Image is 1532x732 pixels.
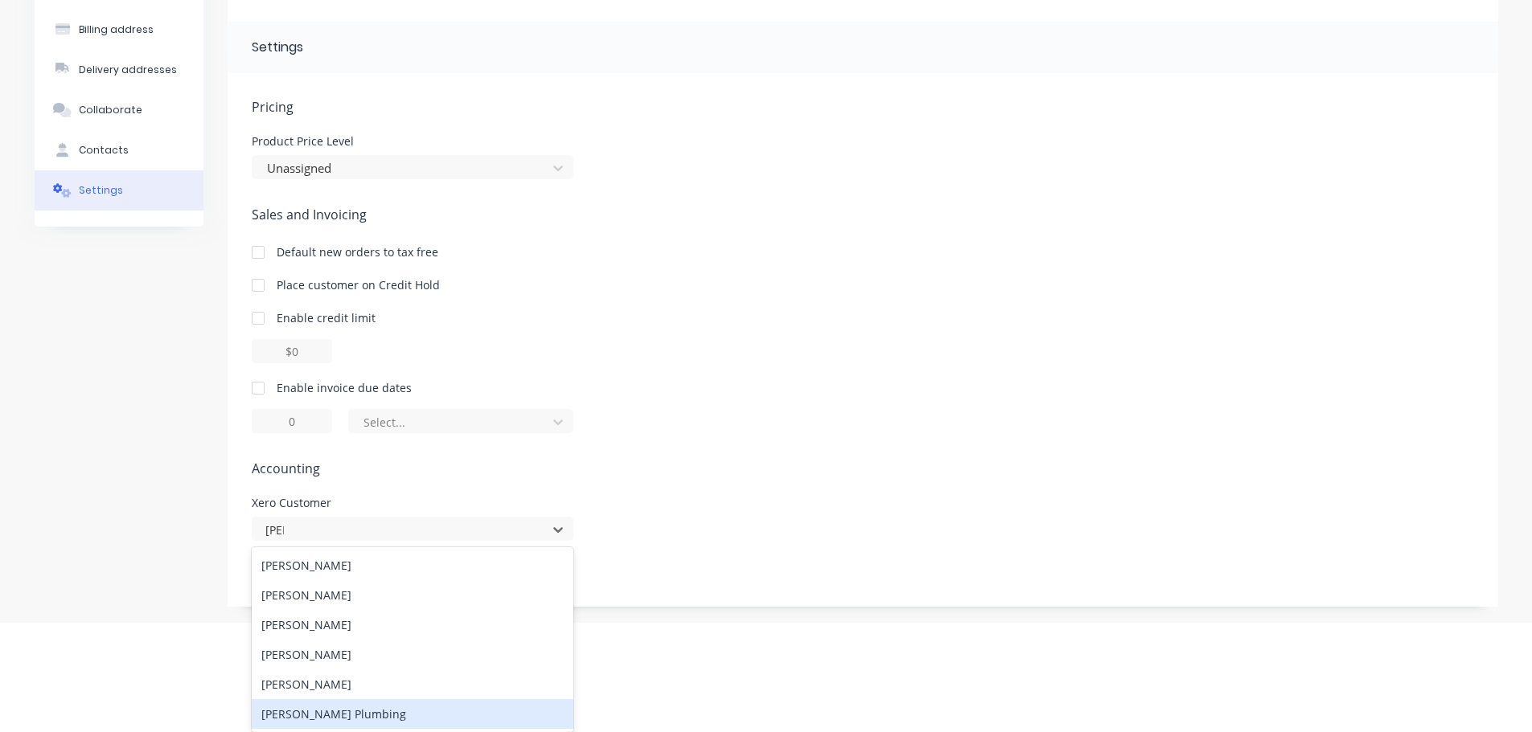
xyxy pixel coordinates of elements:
div: Delivery addresses [79,63,177,77]
span: Sales and Invoicing [252,205,1474,224]
div: [PERSON_NAME] [252,640,573,669]
button: Delivery addresses [35,50,203,90]
button: Collaborate [35,90,203,130]
div: Settings [252,38,303,57]
div: [PERSON_NAME] [252,580,573,610]
span: Accounting [252,459,1474,478]
div: Enable credit limit [277,309,376,326]
div: Contacts [79,143,129,157]
div: Collaborate [79,103,142,117]
div: [PERSON_NAME] [252,610,573,640]
div: Default new orders to tax free [277,243,438,260]
div: [PERSON_NAME] [252,550,573,580]
button: Settings [35,170,203,211]
button: Contacts [35,130,203,170]
input: 0 [252,409,332,433]
div: [PERSON_NAME] [252,669,573,699]
div: Select... [363,414,537,431]
div: Xero Customer [252,497,573,509]
span: Pricing [252,97,1474,117]
div: Enable invoice due dates [277,379,412,396]
div: Place customer on Credit Hold [277,276,440,293]
div: [PERSON_NAME] Plumbing [252,699,573,729]
button: Billing address [35,10,203,50]
input: $0 [252,339,332,363]
div: Product Price Level [252,136,573,147]
div: Settings [79,183,123,198]
div: Billing address [79,22,154,37]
